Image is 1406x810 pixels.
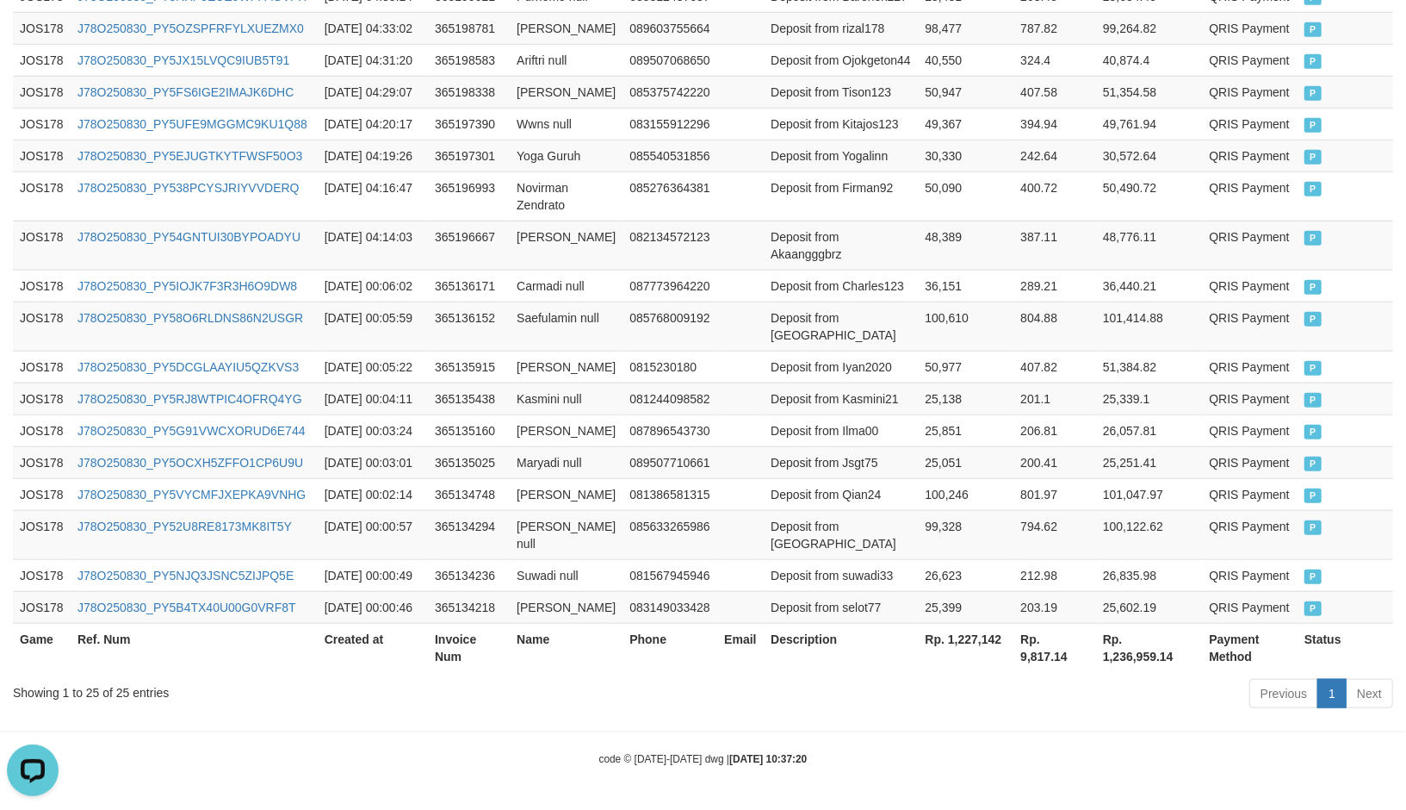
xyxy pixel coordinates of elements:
td: JOS178 [13,478,71,510]
th: Email [717,623,764,672]
td: Wwns null [510,108,622,140]
td: [DATE] 00:06:02 [318,270,428,302]
td: Novirman Zendrato [510,171,622,221]
td: 49,367 [919,108,1014,140]
td: [PERSON_NAME] [510,12,622,44]
td: 089603755664 [622,12,717,44]
td: 400.72 [1013,171,1096,221]
td: [DATE] 00:04:11 [318,383,428,414]
td: QRIS Payment [1202,414,1298,446]
td: Deposit from Iyan2020 [764,351,918,383]
td: JOS178 [13,108,71,140]
td: [DATE] 04:33:02 [318,12,428,44]
td: 324.4 [1013,44,1096,76]
td: Deposit from [GEOGRAPHIC_DATA] [764,510,918,559]
span: PAID [1304,280,1322,295]
td: 365135438 [428,383,510,414]
td: JOS178 [13,76,71,108]
a: J78O250830_PY5JX15LVQC9IUB5T91 [77,53,289,67]
span: PAID [1304,457,1322,471]
td: [DATE] 04:16:47 [318,171,428,221]
td: QRIS Payment [1202,12,1298,44]
td: Deposit from Yogalinn [764,140,918,171]
td: QRIS Payment [1202,221,1298,270]
div: Showing 1 to 25 of 25 entries [13,677,573,701]
td: 50,977 [919,351,1014,383]
td: 25,138 [919,383,1014,414]
td: 50,947 [919,76,1014,108]
td: 50,490.72 [1096,171,1203,221]
td: JOS178 [13,221,71,270]
button: Open LiveChat chat widget [7,7,59,59]
td: 289.21 [1013,270,1096,302]
td: [DATE] 00:03:01 [318,446,428,478]
td: 365136152 [428,302,510,351]
td: JOS178 [13,446,71,478]
td: JOS178 [13,510,71,559]
td: 387.11 [1013,221,1096,270]
td: 36,440.21 [1096,270,1203,302]
td: 801.97 [1013,478,1096,510]
td: 40,550 [919,44,1014,76]
td: Deposit from Jsgt75 [764,446,918,478]
td: QRIS Payment [1202,383,1298,414]
td: 25,602.19 [1096,591,1203,623]
td: JOS178 [13,591,71,623]
span: PAID [1304,22,1322,37]
td: [PERSON_NAME] [510,351,622,383]
td: 081567945946 [622,559,717,591]
td: [PERSON_NAME] [510,76,622,108]
span: PAID [1304,489,1322,503]
td: 100,610 [919,302,1014,351]
td: [DATE] 04:29:07 [318,76,428,108]
td: 49,761.94 [1096,108,1203,140]
a: J78O250830_PY5FS6IGE2IMAJK6DHC [77,85,294,99]
td: 365198338 [428,76,510,108]
td: Deposit from [GEOGRAPHIC_DATA] [764,302,918,351]
a: Previous [1249,679,1318,708]
td: 40,874.4 [1096,44,1203,76]
td: Deposit from rizal178 [764,12,918,44]
td: 36,151 [919,270,1014,302]
td: 365136171 [428,270,510,302]
td: 99,264.82 [1096,12,1203,44]
td: 98,477 [919,12,1014,44]
td: Deposit from Qian24 [764,478,918,510]
td: QRIS Payment [1202,44,1298,76]
span: PAID [1304,182,1322,196]
td: 407.82 [1013,351,1096,383]
span: PAID [1304,312,1322,327]
td: [DATE] 00:03:24 [318,414,428,446]
td: 365135025 [428,446,510,478]
td: 082134572123 [622,221,717,270]
td: 407.58 [1013,76,1096,108]
a: J78O250830_PY54GNTUI30BYPOADYU [77,230,300,244]
td: 365197301 [428,140,510,171]
td: 365134236 [428,559,510,591]
td: 081244098582 [622,383,717,414]
small: code © [DATE]-[DATE] dwg | [599,753,808,765]
td: 51,384.82 [1096,351,1203,383]
th: Status [1298,623,1393,672]
td: 25,851 [919,414,1014,446]
a: J78O250830_PY5RJ8WTPIC4OFRQ4YG [77,392,302,406]
td: 50,090 [919,171,1014,221]
a: J78O250830_PY58O6RLDNS86N2USGR [77,311,303,325]
td: QRIS Payment [1202,108,1298,140]
td: 100,122.62 [1096,510,1203,559]
td: 51,354.58 [1096,76,1203,108]
span: PAID [1304,150,1322,165]
td: Deposit from Ojokgeton44 [764,44,918,76]
td: Saefulamin null [510,302,622,351]
td: [DATE] 00:05:22 [318,351,428,383]
td: 365196667 [428,221,510,270]
a: J78O250830_PY5OZSPFRFYLXUEZMX0 [77,22,304,35]
td: Suwadi null [510,559,622,591]
td: Deposit from Kasmini21 [764,383,918,414]
td: 206.81 [1013,414,1096,446]
td: Kasmini null [510,383,622,414]
a: J78O250830_PY5VYCMFJXEPKA9VNHG [77,488,306,502]
span: PAID [1304,118,1322,133]
td: 101,414.88 [1096,302,1203,351]
td: [DATE] 04:31:20 [318,44,428,76]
